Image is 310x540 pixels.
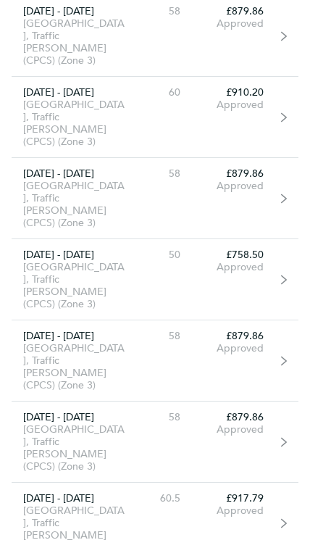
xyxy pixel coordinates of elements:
a: [DATE] - [DATE][GEOGRAPHIC_DATA], Traffic [PERSON_NAME] (CPCS) (Zone 3)60£910.20Approved [12,77,298,158]
div: [DATE] - [DATE] [12,86,138,99]
div: [DATE] - [DATE] [12,411,138,423]
div: [GEOGRAPHIC_DATA], Traffic [PERSON_NAME] (CPCS) (Zone 3) [12,261,138,310]
div: Approved [192,423,275,436]
div: £879.86 [192,411,275,423]
div: Approved [192,180,275,192]
div: [DATE] - [DATE] [12,249,138,261]
div: 60 [138,86,192,99]
div: 50 [138,249,192,261]
div: £910.20 [192,86,275,99]
div: £879.86 [192,330,275,342]
div: £758.50 [192,249,275,261]
a: [DATE] - [DATE][GEOGRAPHIC_DATA], Traffic [PERSON_NAME] (CPCS) (Zone 3)58£879.86Approved [12,158,298,239]
div: 58 [138,411,192,423]
div: [GEOGRAPHIC_DATA], Traffic [PERSON_NAME] (CPCS) (Zone 3) [12,17,138,67]
div: [DATE] - [DATE] [12,330,138,342]
div: [GEOGRAPHIC_DATA], Traffic [PERSON_NAME] (CPCS) (Zone 3) [12,180,138,229]
a: [DATE] - [DATE][GEOGRAPHIC_DATA], Traffic [PERSON_NAME] (CPCS) (Zone 3)50£758.50Approved [12,239,298,320]
a: [DATE] - [DATE][GEOGRAPHIC_DATA], Traffic [PERSON_NAME] (CPCS) (Zone 3)58£879.86Approved [12,402,298,483]
div: [GEOGRAPHIC_DATA], Traffic [PERSON_NAME] (CPCS) (Zone 3) [12,342,138,391]
div: [GEOGRAPHIC_DATA], Traffic [PERSON_NAME] (CPCS) (Zone 3) [12,423,138,473]
div: Approved [192,342,275,354]
div: Approved [192,17,275,30]
a: [DATE] - [DATE][GEOGRAPHIC_DATA], Traffic [PERSON_NAME] (CPCS) (Zone 3)58£879.86Approved [12,320,298,402]
div: [DATE] - [DATE] [12,167,138,180]
div: [DATE] - [DATE] [12,5,138,17]
div: Approved [192,261,275,273]
div: £917.79 [192,492,275,504]
div: [DATE] - [DATE] [12,492,138,504]
div: 58 [138,167,192,180]
div: 60.5 [138,492,192,504]
div: Approved [192,504,275,517]
div: 58 [138,330,192,342]
div: [GEOGRAPHIC_DATA], Traffic [PERSON_NAME] (CPCS) (Zone 3) [12,99,138,148]
div: £879.86 [192,167,275,180]
div: 58 [138,5,192,17]
div: Approved [192,99,275,111]
div: £879.86 [192,5,275,17]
